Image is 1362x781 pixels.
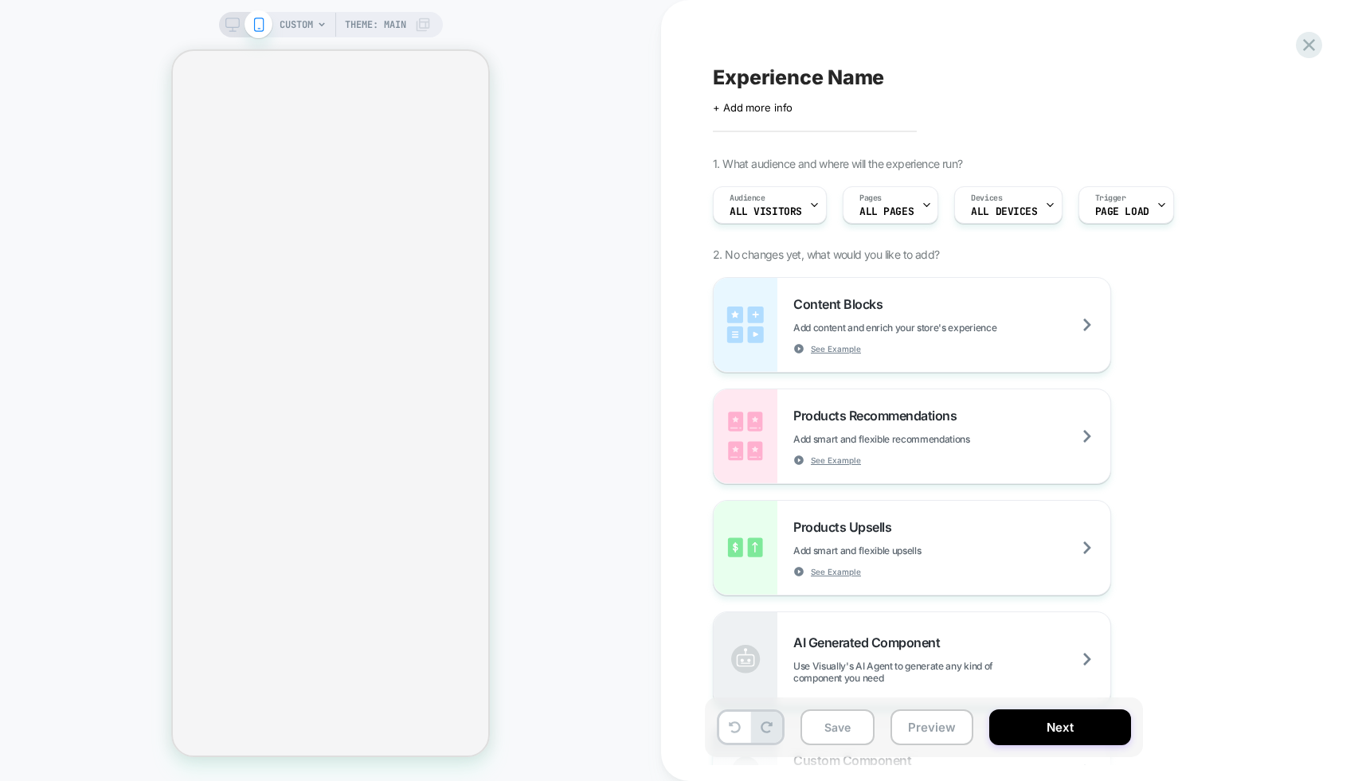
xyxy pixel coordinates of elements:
span: Use Visually's AI Agent to generate any kind of component you need [793,660,1110,684]
button: Preview [890,709,973,745]
span: Experience Name [713,65,884,89]
span: Add smart and flexible upsells [793,545,1000,556]
span: See Example [811,343,861,354]
button: Next [989,709,1131,745]
span: See Example [811,566,861,577]
span: Devices [971,193,1002,204]
span: Page Load [1095,206,1149,217]
span: 2. No changes yet, what would you like to add? [713,248,939,261]
span: ALL DEVICES [971,206,1037,217]
span: Pages [859,193,882,204]
span: Theme: MAIN [345,12,406,37]
span: Content Blocks [793,296,890,312]
span: Add content and enrich your store's experience [793,322,1076,334]
span: AI Generated Component [793,635,948,650]
span: CUSTOM [280,12,313,37]
span: Products Upsells [793,519,899,535]
span: Audience [730,193,765,204]
button: Save [800,709,875,745]
span: 1. What audience and where will the experience run? [713,157,962,170]
span: + Add more info [713,101,793,114]
span: All Visitors [730,206,802,217]
span: Add smart and flexible recommendations [793,433,1050,445]
span: ALL PAGES [859,206,914,217]
span: Products Recommendations [793,408,965,424]
span: Trigger [1095,193,1126,204]
span: See Example [811,455,861,466]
